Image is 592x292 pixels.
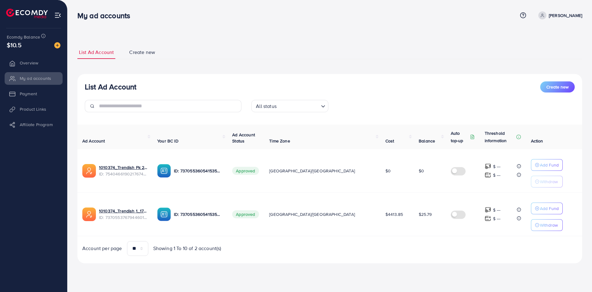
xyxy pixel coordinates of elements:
[99,214,147,220] span: ID: 7370553767944601617
[549,12,582,19] p: [PERSON_NAME]
[269,211,355,217] span: [GEOGRAPHIC_DATA]/[GEOGRAPHIC_DATA]
[385,211,403,217] span: $4413.85
[419,138,435,144] span: Balance
[536,11,582,19] a: [PERSON_NAME]
[451,130,469,144] p: Auto top-up
[157,138,179,144] span: Your BC ID
[385,168,391,174] span: $0
[82,164,96,178] img: ic-ads-acc.e4c84228.svg
[493,171,501,179] p: $ ---
[157,164,171,178] img: ic-ba-acc.ded83a64.svg
[99,208,147,214] a: 1010374_Trendish 1_1716090785807
[493,206,501,214] p: $ ---
[419,168,424,174] span: $0
[82,138,105,144] span: Ad Account
[82,245,122,252] span: Account per page
[7,34,40,40] span: Ecomdy Balance
[99,164,147,177] div: <span class='underline'>1010374_Trendish Pk 2.0_1755652074624</span></br>7540466190217674759
[6,9,48,18] img: logo
[269,168,355,174] span: [GEOGRAPHIC_DATA]/[GEOGRAPHIC_DATA]
[540,178,558,185] p: Withdraw
[385,138,394,144] span: Cost
[54,42,60,48] img: image
[531,138,543,144] span: Action
[255,102,278,111] span: All status
[493,163,501,170] p: $ ---
[485,130,515,144] p: Threshold information
[546,84,569,90] span: Create new
[85,82,136,91] h3: List Ad Account
[419,211,432,217] span: $25.79
[531,219,563,231] button: Withdraw
[232,167,259,175] span: Approved
[54,12,61,19] img: menu
[129,49,155,56] span: Create new
[269,138,290,144] span: Time Zone
[540,205,559,212] p: Add Fund
[485,172,491,178] img: top-up amount
[485,215,491,222] img: top-up amount
[540,221,558,229] p: Withdraw
[540,81,575,93] button: Create new
[531,159,563,171] button: Add Fund
[79,49,114,56] span: List Ad Account
[531,203,563,214] button: Add Fund
[251,100,328,112] div: Search for option
[485,163,491,170] img: top-up amount
[157,208,171,221] img: ic-ba-acc.ded83a64.svg
[485,207,491,213] img: top-up amount
[99,164,147,171] a: 1010374_Trendish Pk 2.0_1755652074624
[153,245,221,252] span: Showing 1 To 10 of 2 account(s)
[232,210,259,218] span: Approved
[99,208,147,220] div: <span class='underline'>1010374_Trendish 1_1716090785807</span></br>7370553767944601617
[540,161,559,169] p: Add Fund
[7,40,22,49] span: $10.5
[278,101,319,111] input: Search for option
[232,132,255,144] span: Ad Account Status
[82,208,96,221] img: ic-ads-acc.e4c84228.svg
[493,215,501,222] p: $ ---
[174,211,222,218] p: ID: 7370553605415354384
[174,167,222,175] p: ID: 7370553605415354384
[99,171,147,177] span: ID: 7540466190217674759
[531,176,563,187] button: Withdraw
[77,11,135,20] h3: My ad accounts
